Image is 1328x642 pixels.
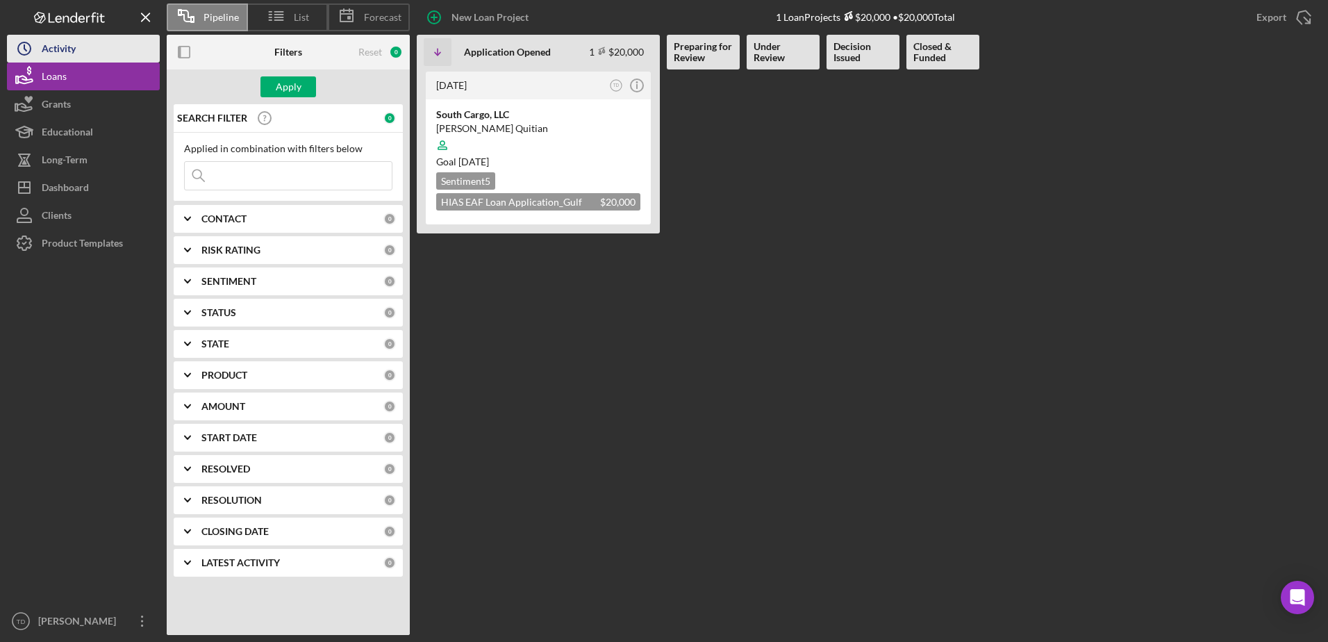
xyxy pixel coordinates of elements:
b: LATEST ACTIVITY [201,557,280,568]
div: 0 [383,338,396,350]
div: [PERSON_NAME] [35,607,125,639]
div: $20,000 [840,11,890,23]
div: Reset [358,47,382,58]
div: Apply [276,76,301,97]
b: Preparing for Review [674,41,733,63]
b: RESOLVED [201,463,250,475]
div: 0 [383,306,396,319]
div: South Cargo, LLC [436,108,640,122]
div: 0 [383,244,396,256]
div: 0 [383,494,396,507]
div: Clients [42,201,72,233]
b: Closed & Funded [913,41,972,63]
button: Product Templates [7,229,160,257]
button: Educational [7,118,160,146]
div: Educational [42,118,93,149]
b: SEARCH FILTER [177,113,247,124]
span: $20,000 [600,196,636,208]
b: CLOSING DATE [201,526,269,537]
button: Apply [260,76,316,97]
b: Filters [274,47,302,58]
button: Loans [7,63,160,90]
button: Dashboard [7,174,160,201]
div: New Loan Project [451,3,529,31]
div: 0 [383,400,396,413]
div: [PERSON_NAME] Quitian [436,122,640,135]
div: Grants [42,90,71,122]
div: 0 [383,525,396,538]
span: Pipeline [204,12,239,23]
b: AMOUNT [201,401,245,412]
div: Product Templates [42,229,123,261]
div: 0 [383,213,396,225]
a: [DATE]TDSouth Cargo, LLC[PERSON_NAME] QuitianGoal [DATE]Sentiment5HIAS EAF Loan Application_Gulf ... [424,69,653,227]
b: Under Review [754,41,813,63]
div: Sentiment 5 [436,172,495,190]
button: Activity [7,35,160,63]
b: Decision Issued [833,41,893,63]
button: Clients [7,201,160,229]
button: Export [1243,3,1321,31]
div: 0 [389,45,403,59]
div: Dashboard [42,174,89,205]
b: SENTIMENT [201,276,256,287]
div: 1 $20,000 [589,46,644,58]
div: HIAS EAF Loan Application_Gulf Coast JFCS [436,193,640,211]
button: TD [607,76,626,95]
span: Goal [436,156,489,167]
b: STATE [201,338,229,349]
button: Long-Term [7,146,160,174]
b: RESOLUTION [201,495,262,506]
div: Applied in combination with filters below [184,143,392,154]
button: Grants [7,90,160,118]
div: 0 [383,463,396,475]
div: Export [1256,3,1286,31]
time: 10/10/2025 [458,156,489,167]
b: RISK RATING [201,245,260,256]
span: List [294,12,309,23]
div: 0 [383,369,396,381]
b: Application Opened [464,47,551,58]
div: 1 Loan Projects • $20,000 Total [776,11,955,23]
div: Loans [42,63,67,94]
time: 2025-08-17 23:05 [436,79,467,91]
b: PRODUCT [201,370,247,381]
div: Long-Term [42,146,88,177]
div: 0 [383,557,396,569]
div: 0 [383,431,396,444]
b: CONTACT [201,213,247,224]
button: New Loan Project [417,3,542,31]
div: 0 [383,112,396,124]
div: Open Intercom Messenger [1281,581,1314,614]
b: STATUS [201,307,236,318]
div: Activity [42,35,76,66]
div: 0 [383,275,396,288]
span: Forecast [364,12,401,23]
text: TD [17,618,26,625]
b: START DATE [201,432,257,443]
button: TD[PERSON_NAME] [7,607,160,635]
text: TD [613,83,620,88]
